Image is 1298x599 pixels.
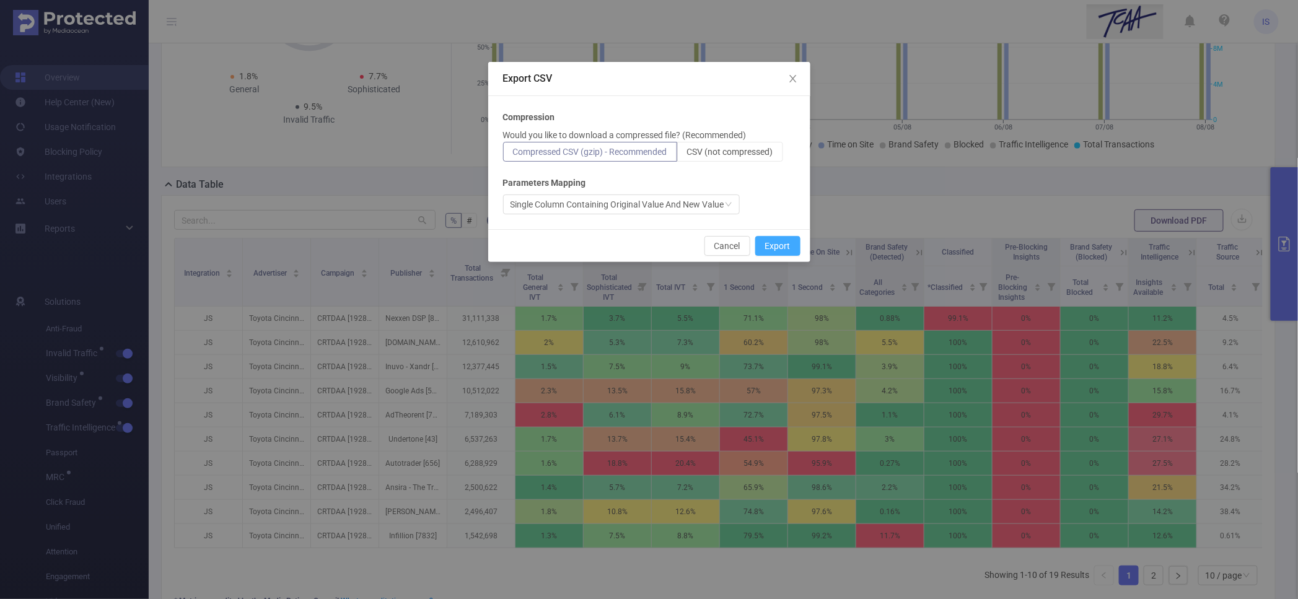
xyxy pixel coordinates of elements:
[511,195,724,214] div: Single Column Containing Original Value And New Value
[776,62,810,97] button: Close
[704,236,750,256] button: Cancel
[513,147,667,157] span: Compressed CSV (gzip) - Recommended
[788,74,798,84] i: icon: close
[503,111,555,124] b: Compression
[687,147,773,157] span: CSV (not compressed)
[503,129,747,142] p: Would you like to download a compressed file? (Recommended)
[755,236,800,256] button: Export
[725,201,732,209] i: icon: down
[503,177,586,190] b: Parameters Mapping
[503,72,796,85] div: Export CSV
